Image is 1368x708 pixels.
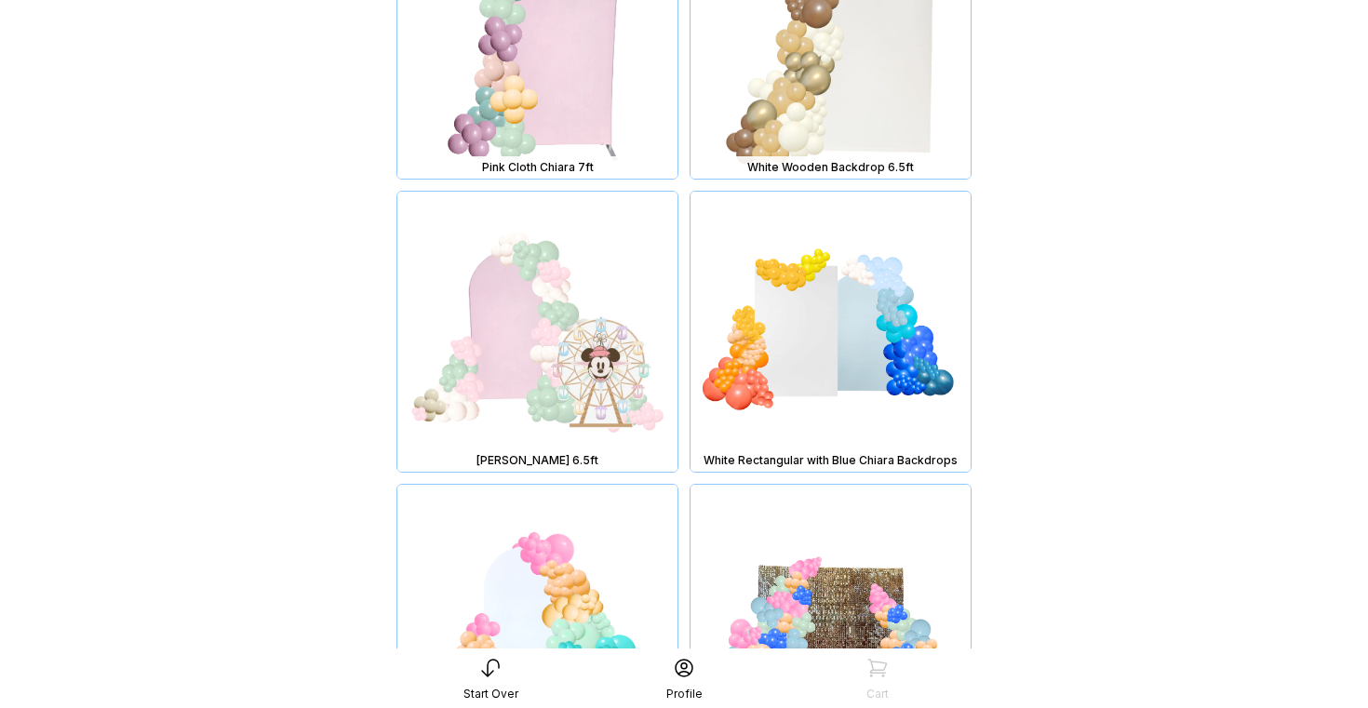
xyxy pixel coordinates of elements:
[866,687,889,701] div: Cart
[401,453,674,468] div: [PERSON_NAME] 6.5ft
[463,687,518,701] div: Start Over
[694,453,967,468] div: White Rectangular with Blue Chiara Backdrops
[401,160,674,175] div: Pink Cloth Chiara 7ft
[666,687,703,701] div: Profile
[691,192,971,472] img: White Rectangular with Blue Chiara Backdrops
[397,192,677,472] img: Chiara 6.5ft
[694,160,967,175] div: White Wooden Backdrop 6.5ft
